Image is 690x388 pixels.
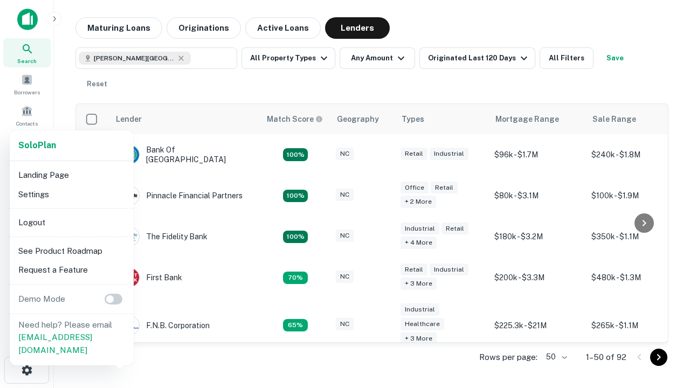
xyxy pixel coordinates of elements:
[636,302,690,354] iframe: Chat Widget
[14,213,129,232] li: Logout
[14,185,129,204] li: Settings
[18,139,56,152] a: SoloPlan
[14,293,70,306] p: Demo Mode
[14,241,129,261] li: See Product Roadmap
[14,165,129,185] li: Landing Page
[18,140,56,150] strong: Solo Plan
[14,260,129,280] li: Request a Feature
[18,318,125,357] p: Need help? Please email
[18,332,92,355] a: [EMAIL_ADDRESS][DOMAIN_NAME]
